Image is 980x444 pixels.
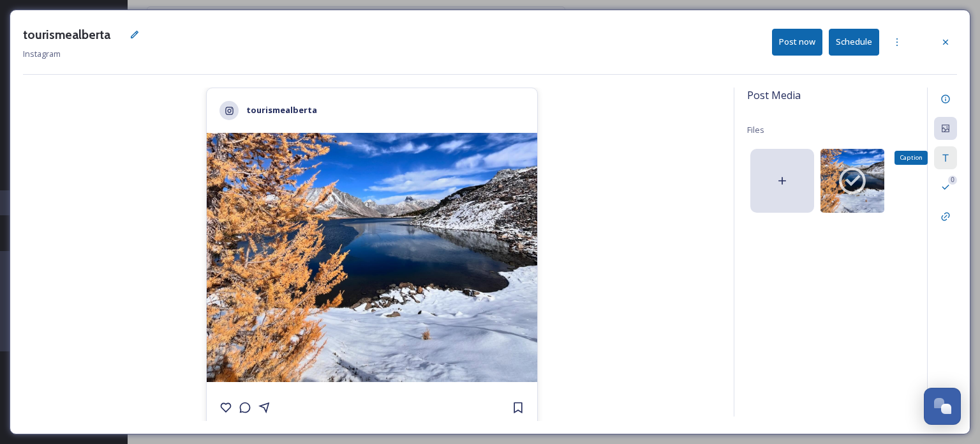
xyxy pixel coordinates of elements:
[772,29,822,55] button: Post now
[924,388,961,425] button: Open Chat
[820,149,884,213] img: 1401af80-5117-4e95-a5d0-424ab13b389f.jpg
[23,26,110,44] h3: tourismealberta
[829,29,879,55] button: Schedule
[207,133,537,382] img: bigworldplayground-18067707415579088.jpg
[747,124,764,135] span: Files
[747,88,801,103] span: Post Media
[23,48,61,59] span: Instagram
[948,176,957,185] div: 0
[246,104,317,116] strong: tourismealberta
[895,151,928,165] div: Caption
